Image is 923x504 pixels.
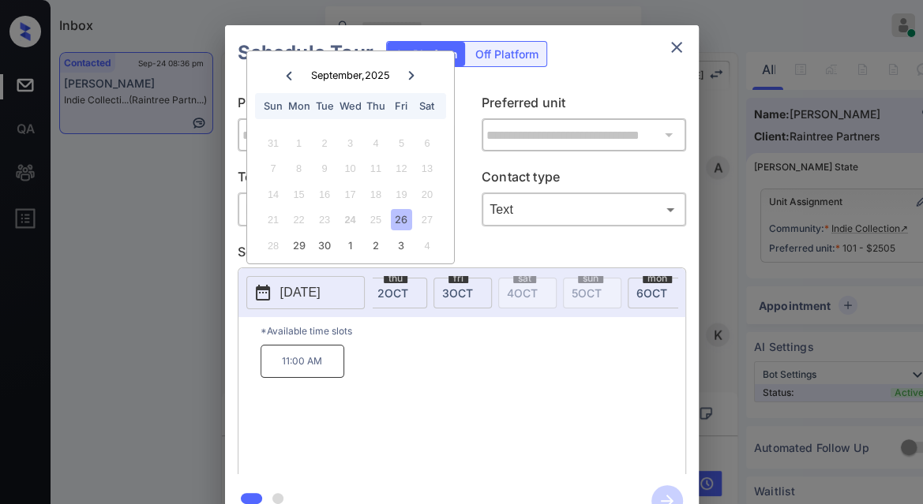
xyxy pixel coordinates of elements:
p: Select slot [238,242,686,267]
button: close [661,32,692,63]
div: Not available Sunday, September 7th, 2025 [262,158,283,179]
div: Not available Friday, September 12th, 2025 [391,158,412,179]
div: Not available Sunday, September 14th, 2025 [262,184,283,205]
div: date-select [433,278,492,308]
div: Not available Wednesday, September 3rd, 2025 [340,133,361,154]
div: Not available Monday, September 22nd, 2025 [288,209,310,230]
div: Sun [262,95,283,117]
div: Not available Thursday, September 4th, 2025 [365,133,386,154]
div: Sat [416,95,437,117]
div: Not available Monday, September 8th, 2025 [288,158,310,179]
div: Not available Wednesday, September 10th, 2025 [340,158,361,179]
span: 3 OCT [442,286,473,300]
div: Not available Tuesday, September 9th, 2025 [313,158,335,179]
div: September , 2025 [310,69,389,81]
div: Choose Monday, September 29th, 2025 [288,235,310,256]
p: *Available time slots [261,317,685,345]
p: Preferred unit [482,93,686,118]
div: Fri [391,95,412,117]
div: date-select [628,278,686,308]
div: month 2025-09 [252,130,448,258]
span: fri [448,274,468,283]
p: Preferred community [238,93,442,118]
div: Not available Sunday, August 31st, 2025 [262,133,283,154]
div: Choose Tuesday, September 30th, 2025 [313,235,335,256]
div: Not available Friday, September 5th, 2025 [391,133,412,154]
p: [DATE] [280,283,321,302]
div: Not available Saturday, September 27th, 2025 [416,209,437,230]
div: Choose Friday, September 26th, 2025 [391,209,412,230]
span: 6 OCT [636,286,667,300]
div: Not available Friday, September 19th, 2025 [391,184,412,205]
div: Not available Saturday, September 13th, 2025 [416,158,437,179]
div: Choose Friday, October 3rd, 2025 [391,235,412,256]
div: Not available Saturday, October 4th, 2025 [416,235,437,256]
div: Choose Wednesday, October 1st, 2025 [340,235,361,256]
button: [DATE] [246,276,365,309]
p: Contact type [482,167,686,192]
p: 11:00 AM [261,345,344,378]
div: date-select [369,278,427,308]
div: Not available Thursday, September 25th, 2025 [365,209,386,230]
div: Not available Tuesday, September 16th, 2025 [313,184,335,205]
div: Not available Wednesday, September 17th, 2025 [340,184,361,205]
p: Tour type [238,167,442,192]
div: Not available Sunday, September 21st, 2025 [262,209,283,230]
div: On Platform [387,42,465,66]
div: Not available Monday, September 15th, 2025 [288,184,310,205]
span: mon [643,274,672,283]
div: Mon [288,95,310,117]
div: Off Platform [467,42,546,66]
span: 2 OCT [377,286,408,300]
div: Not available Sunday, September 28th, 2025 [262,235,283,256]
div: Not available Wednesday, September 24th, 2025 [340,209,361,230]
div: Not available Tuesday, September 2nd, 2025 [313,133,335,154]
div: In Person [242,196,438,222]
div: Wed [340,95,361,117]
span: thu [384,274,407,283]
h2: Schedule Tour [225,25,386,80]
div: Not available Thursday, September 11th, 2025 [365,158,386,179]
div: Not available Saturday, September 6th, 2025 [416,133,437,154]
div: Tue [313,95,335,117]
div: Not available Thursday, September 18th, 2025 [365,184,386,205]
div: Choose Thursday, October 2nd, 2025 [365,235,386,256]
div: Text [486,196,682,222]
div: Not available Tuesday, September 23rd, 2025 [313,209,335,230]
div: Not available Saturday, September 20th, 2025 [416,184,437,205]
div: Thu [365,95,386,117]
div: Not available Monday, September 1st, 2025 [288,133,310,154]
